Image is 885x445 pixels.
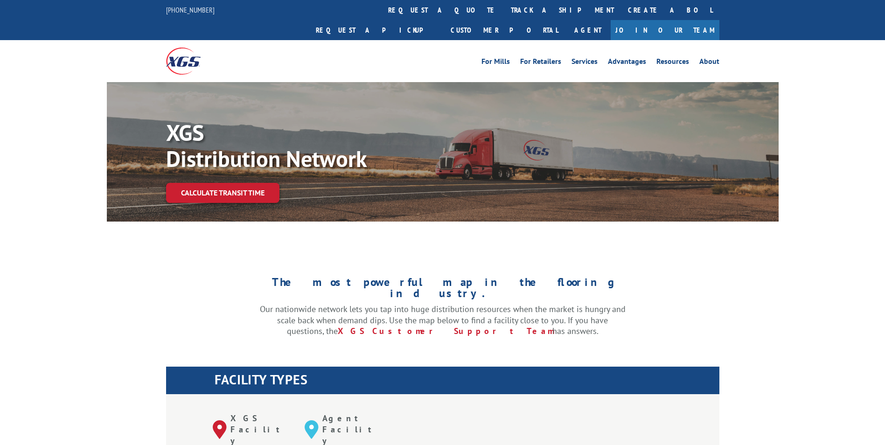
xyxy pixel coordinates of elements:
[260,304,626,337] p: Our nationwide network lets you tap into huge distribution resources when the market is hungry an...
[608,58,646,68] a: Advantages
[611,20,719,40] a: Join Our Team
[338,326,552,336] a: XGS Customer Support Team
[571,58,598,68] a: Services
[215,373,719,391] h1: FACILITY TYPES
[481,58,510,68] a: For Mills
[309,20,444,40] a: Request a pickup
[166,183,279,203] a: Calculate transit time
[260,277,626,304] h1: The most powerful map in the flooring industry.
[166,119,446,172] p: XGS Distribution Network
[166,5,215,14] a: [PHONE_NUMBER]
[656,58,689,68] a: Resources
[699,58,719,68] a: About
[444,20,565,40] a: Customer Portal
[565,20,611,40] a: Agent
[520,58,561,68] a: For Retailers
